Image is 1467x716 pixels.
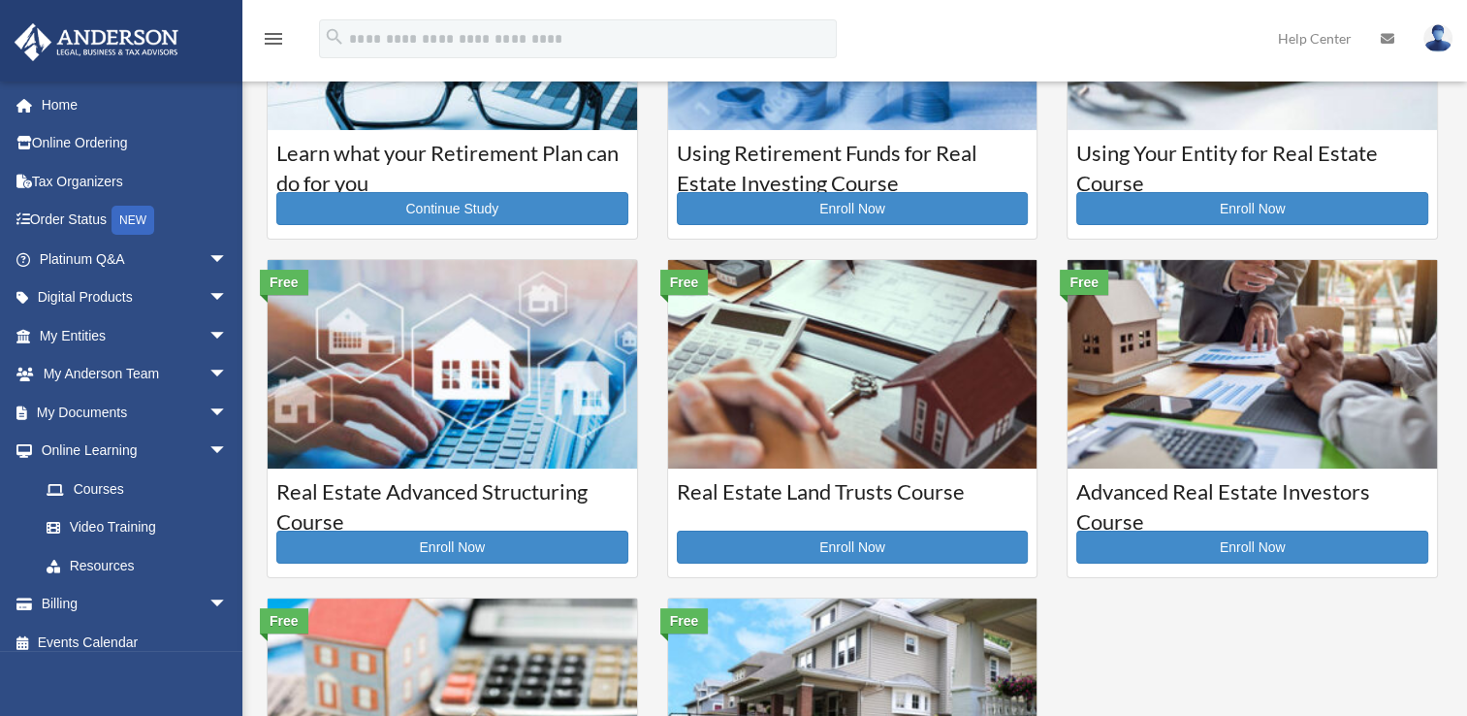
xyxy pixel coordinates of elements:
[208,432,247,472] span: arrow_drop_down
[14,585,257,624] a: Billingarrow_drop_down
[14,124,257,163] a: Online Ordering
[14,355,257,394] a: My Anderson Teamarrow_drop_down
[276,139,628,187] h3: Learn what your Retirement Plan can do for you
[112,206,154,235] div: NEW
[14,240,257,278] a: Platinum Q&Aarrow_drop_down
[276,192,628,225] a: Continue Study
[14,393,257,432] a: My Documentsarrow_drop_down
[208,240,247,279] span: arrow_drop_down
[1423,24,1452,52] img: User Pic
[27,546,257,585] a: Resources
[14,162,257,201] a: Tax Organizers
[208,316,247,356] span: arrow_drop_down
[14,85,257,124] a: Home
[660,270,709,295] div: Free
[14,201,257,241] a: Order StatusNEW
[262,27,285,50] i: menu
[324,26,345,48] i: search
[1076,477,1428,526] h3: Advanced Real Estate Investors Course
[14,316,257,355] a: My Entitiesarrow_drop_down
[262,34,285,50] a: menu
[208,355,247,395] span: arrow_drop_down
[1076,192,1428,225] a: Enroll Now
[677,139,1029,187] h3: Using Retirement Funds for Real Estate Investing Course
[208,393,247,433] span: arrow_drop_down
[27,470,247,508] a: Courses
[1076,139,1428,187] h3: Using Your Entity for Real Estate Course
[276,531,628,564] a: Enroll Now
[1076,531,1428,564] a: Enroll Now
[9,23,184,61] img: Anderson Advisors Platinum Portal
[276,477,628,526] h3: Real Estate Advanced Structuring Course
[208,278,247,318] span: arrow_drop_down
[14,278,257,317] a: Digital Productsarrow_drop_down
[14,623,257,662] a: Events Calendar
[677,531,1029,564] a: Enroll Now
[1060,270,1108,295] div: Free
[14,432,257,471] a: Online Learningarrow_drop_down
[677,477,1029,526] h3: Real Estate Land Trusts Course
[27,508,257,547] a: Video Training
[677,192,1029,225] a: Enroll Now
[208,585,247,625] span: arrow_drop_down
[660,608,709,634] div: Free
[260,608,308,634] div: Free
[260,270,308,295] div: Free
